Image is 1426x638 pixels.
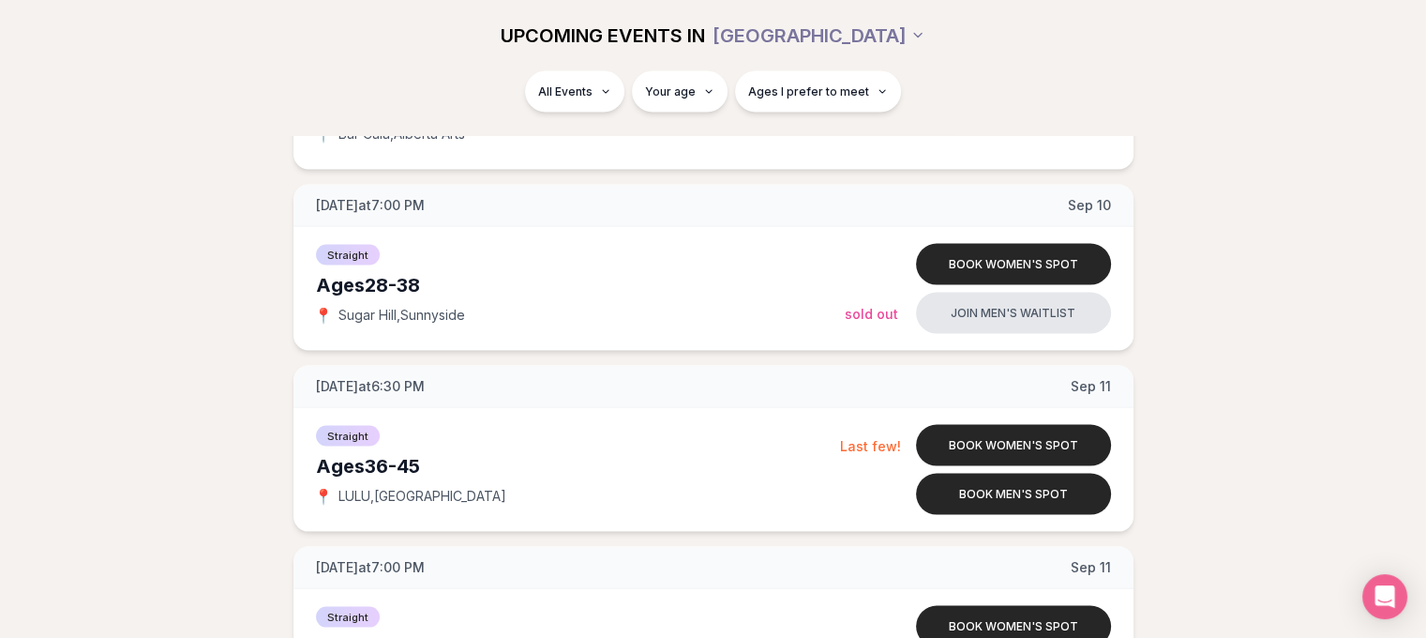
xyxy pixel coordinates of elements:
[316,453,840,479] div: Ages 36-45
[316,377,425,396] span: [DATE] at 6:30 PM
[916,474,1111,515] button: Book men's spot
[916,244,1111,285] button: Book women's spot
[316,426,380,447] span: Straight
[538,84,593,99] span: All Events
[748,84,869,99] span: Ages I prefer to meet
[338,306,465,325] span: Sugar Hill , Sunnyside
[501,23,705,49] span: UPCOMING EVENTS IN
[525,71,624,113] button: All Events
[316,489,331,504] span: 📍
[316,127,331,142] span: 📍
[338,487,506,506] span: LULU , [GEOGRAPHIC_DATA]
[713,15,925,56] button: [GEOGRAPHIC_DATA]
[735,71,901,113] button: Ages I prefer to meet
[1071,558,1111,577] span: Sep 11
[316,245,380,266] span: Straight
[1068,196,1111,215] span: Sep 10
[645,84,696,99] span: Your age
[916,293,1111,334] button: Join men's waitlist
[1362,574,1407,619] div: Open Intercom Messenger
[316,558,425,577] span: [DATE] at 7:00 PM
[316,196,425,215] span: [DATE] at 7:00 PM
[632,71,728,113] button: Your age
[845,306,898,322] span: Sold Out
[916,425,1111,466] button: Book women's spot
[840,438,901,454] span: Last few!
[316,607,380,628] span: Straight
[1071,377,1111,396] span: Sep 11
[316,308,331,323] span: 📍
[316,272,845,298] div: Ages 28-38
